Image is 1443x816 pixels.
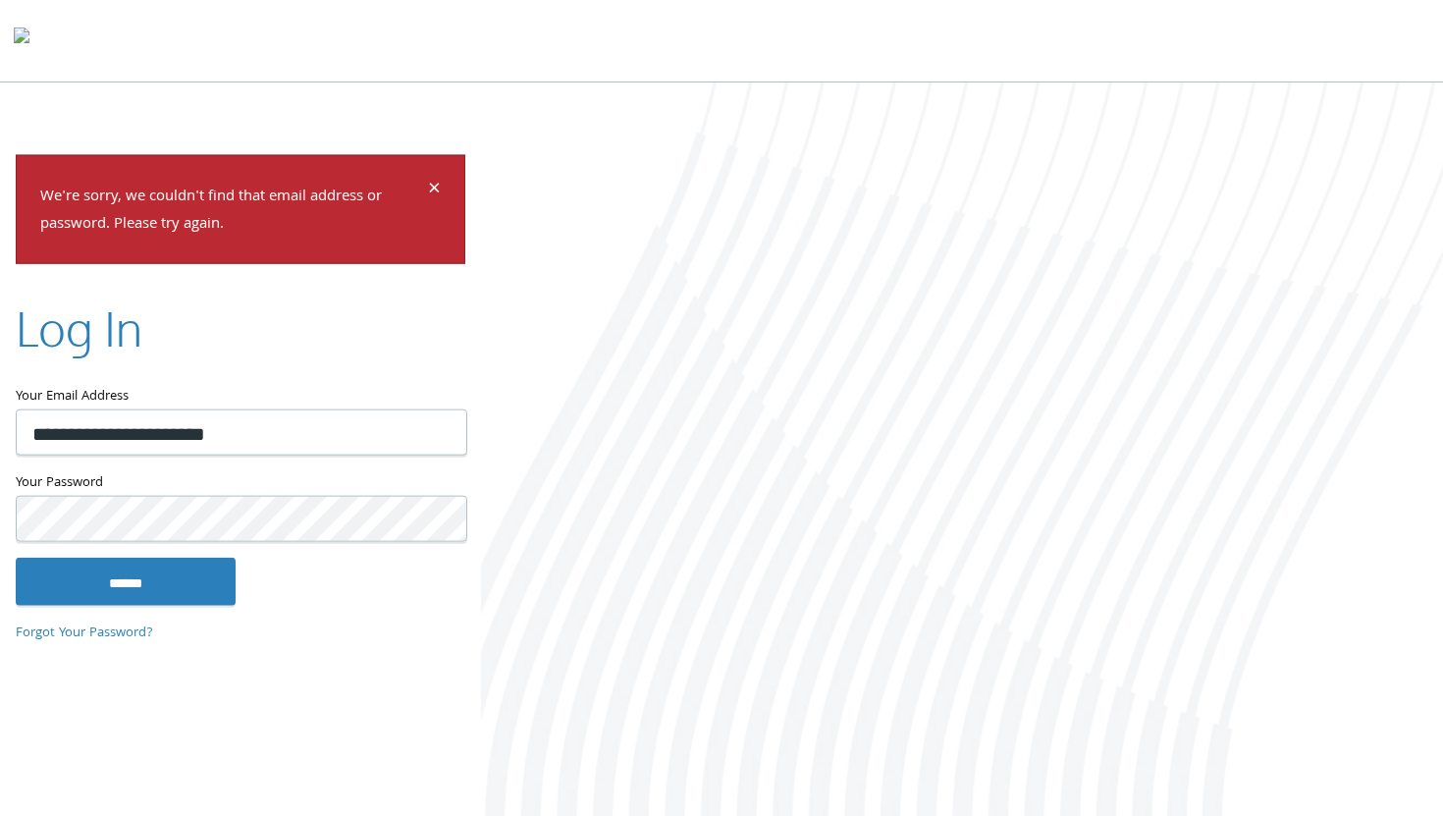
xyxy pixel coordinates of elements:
p: We're sorry, we couldn't find that email address or password. Please try again. [40,183,425,240]
button: Dismiss alert [428,179,441,202]
img: todyl-logo-dark.svg [14,21,29,60]
a: Forgot Your Password? [16,622,153,643]
label: Your Password [16,471,465,496]
h2: Log In [16,296,142,361]
span: × [428,171,441,209]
